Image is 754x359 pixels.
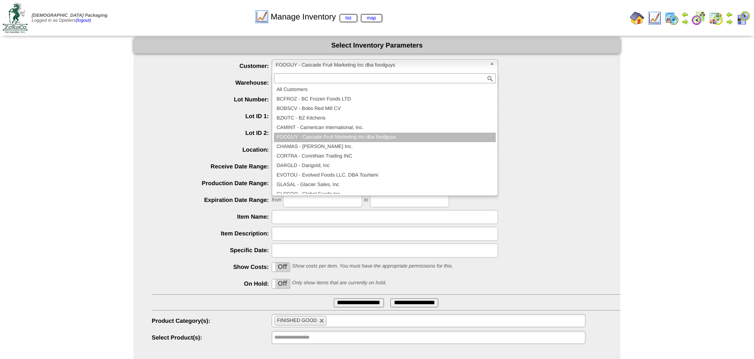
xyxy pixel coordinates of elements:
span: to [364,198,368,203]
label: Item Description: [152,230,272,237]
a: map [361,14,382,22]
label: Receive Date Range: [152,163,272,170]
img: line_graph.gif [647,11,662,25]
li: CORTRA - Corinthian Trading INC [274,152,496,161]
img: arrowleft.gif [682,11,689,18]
span: Only show items that are currently on hold. [292,281,386,286]
span: Show costs per item. You must have the appropriate permissions for this. [292,264,453,269]
label: Specific Date: [152,247,272,254]
img: calendarinout.gif [709,11,723,25]
img: zoroco-logo-small.webp [3,3,28,33]
span: Logged in as Dpieters [32,13,107,23]
a: list [340,14,357,22]
img: line_graph.gif [255,10,269,24]
label: Off [272,263,290,272]
img: arrowright.gif [682,18,689,25]
label: Off [272,279,290,288]
label: Expiration Date Range: [152,196,272,203]
label: Location: [152,146,272,153]
label: Production Date Range: [152,180,272,187]
img: arrowright.gif [726,18,733,25]
span: [DEMOGRAPHIC_DATA] Packaging [32,13,107,18]
div: Select Inventory Parameters [134,38,620,53]
img: calendarblend.gif [692,11,706,25]
span: Manage Inventory [271,12,382,22]
img: calendarcustomer.gif [736,11,750,25]
label: Show Costs: [152,263,272,270]
div: OnOff [272,262,291,272]
li: CAMINT - Camerican International, Inc. [274,123,496,133]
img: calendarprod.gif [664,11,679,25]
img: home.gif [630,11,644,25]
label: Warehouse: [152,79,272,86]
li: DARGLD - Darigold, Inc [274,161,496,171]
label: On Hold: [152,280,272,287]
label: Lot ID 2: [152,129,272,136]
span: FINISHED GOOD [277,318,317,323]
li: BCFROZ - BC Frozen Foods LTD [274,95,496,104]
label: Customer: [152,62,272,69]
li: EVOTOU - Evolved Foods LLC. DBA Tourlami [274,171,496,180]
label: Item Name: [152,213,272,220]
span: FOOGUY - Cascade Fruit Marketing Inc dba foodguys [276,60,486,71]
label: Lot ID 1: [152,113,272,120]
label: Select Product(s): [152,334,272,341]
li: GLOFOO - Global Foods Inc [274,190,496,199]
label: Lot Number: [152,96,272,103]
div: OnOff [272,279,291,289]
label: Product Category(s): [152,317,272,324]
li: CHAMAS - [PERSON_NAME] Inc. [274,142,496,152]
li: BZKITC - BZ Kitchens [274,114,496,123]
span: from [272,198,282,203]
li: All Customers [274,85,496,95]
li: FOOGUY - Cascade Fruit Marketing Inc dba foodguys [274,133,496,142]
img: arrowleft.gif [726,11,733,18]
li: GLASAL - Glacier Sales, Inc [274,180,496,190]
li: BOBSCV - Bobs Red Mill CV [274,104,496,114]
a: (logout) [76,18,91,23]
